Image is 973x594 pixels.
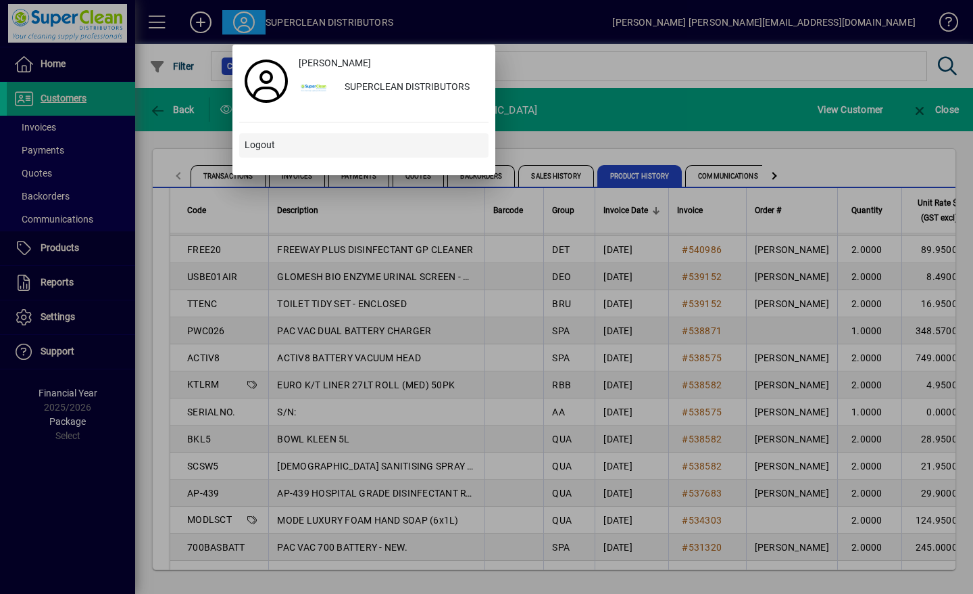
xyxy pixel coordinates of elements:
a: Profile [239,69,293,93]
button: Logout [239,133,489,158]
button: SUPERCLEAN DISTRIBUTORS [293,76,489,100]
span: Logout [245,138,275,152]
div: SUPERCLEAN DISTRIBUTORS [334,76,489,100]
span: [PERSON_NAME] [299,56,371,70]
a: [PERSON_NAME] [293,51,489,76]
